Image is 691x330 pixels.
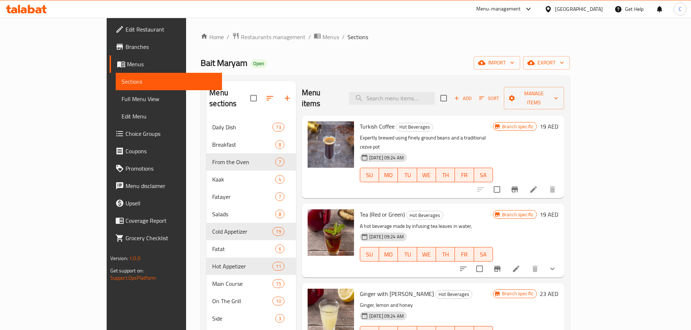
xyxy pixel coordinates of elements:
[555,5,603,13] div: [GEOGRAPHIC_DATA]
[379,168,398,182] button: MO
[275,140,284,149] div: items
[126,129,216,138] span: Choice Groups
[206,292,296,310] div: On The Grill10
[479,94,499,103] span: Sort
[420,170,433,180] span: WE
[206,136,296,153] div: Breakfast8
[122,95,216,103] span: Full Menu View
[206,188,296,205] div: Fatayer7
[273,298,284,305] span: 10
[273,124,284,131] span: 73
[476,5,521,13] div: Menu-management
[206,118,296,136] div: Daily Dish73
[436,247,455,262] button: TH
[212,262,272,271] span: Hot Appetizer
[212,175,275,184] span: Kaak
[529,58,564,67] span: export
[126,199,216,208] span: Upsell
[458,170,471,180] span: FR
[439,170,452,180] span: TH
[349,92,435,105] input: search
[451,93,474,104] span: Add item
[477,249,490,260] span: SA
[126,234,216,242] span: Grocery Checklist
[360,288,434,299] span: Ginger with [PERSON_NAME]
[529,185,538,194] a: Edit menu item
[435,290,472,299] div: Hot Beverages
[382,170,395,180] span: MO
[540,289,558,299] h6: 23 AED
[548,264,557,273] svg: Show Choices
[540,121,558,131] h6: 19 AED
[526,260,544,277] button: delete
[499,123,536,130] span: Branch specific
[110,38,222,55] a: Branches
[212,245,275,253] span: Fatat
[363,170,376,180] span: SU
[474,168,493,182] button: SA
[110,177,222,195] a: Menu disclaimer
[110,55,222,73] a: Menus
[275,158,284,166] div: items
[276,193,284,200] span: 7
[455,260,472,277] button: sort-choices
[342,33,345,41] li: /
[360,168,379,182] button: SU
[273,263,284,270] span: 11
[212,158,275,166] div: From the Oven
[276,211,284,218] span: 8
[201,32,570,42] nav: breadcrumb
[417,247,436,262] button: WE
[499,290,536,297] span: Branch specific
[276,159,284,166] span: 7
[308,209,354,256] img: Tea (Red or Green)
[276,176,284,183] span: 4
[250,59,267,68] div: Open
[116,73,222,90] a: Sections
[360,222,493,231] p: A hot beverage made by infusing tea leaves in water,
[510,89,559,107] span: Manage items
[379,247,398,262] button: MO
[489,182,505,197] span: Select to update
[398,168,417,182] button: TU
[363,249,376,260] span: SU
[276,141,284,148] span: 8
[212,192,275,201] span: Fatayer
[206,310,296,327] div: Side3
[110,273,156,283] a: Support.OpsPlatform
[314,32,339,42] a: Menus
[126,181,216,190] span: Menu disclaimer
[212,227,272,236] span: Cold Appetizer
[366,233,407,240] span: [DATE] 09:24 AM
[512,264,521,273] a: Edit menu item
[474,56,520,70] button: import
[396,123,433,131] span: Hot Beverages
[212,297,272,305] span: On The Grill
[206,240,296,258] div: Fatat6
[455,168,474,182] button: FR
[122,77,216,86] span: Sections
[499,211,536,218] span: Branch specific
[477,93,501,104] button: Sort
[279,89,296,107] button: Add section
[276,315,284,322] span: 3
[201,55,247,71] span: Bait Maryam
[544,181,561,198] button: delete
[382,249,395,260] span: MO
[302,87,340,109] h2: Menu items
[126,164,216,173] span: Promotions
[227,33,229,41] li: /
[126,42,216,51] span: Branches
[360,209,405,220] span: Tea (Red or Green)
[360,133,493,151] p: Expertly brewed using finely ground beans and a traditional cezve pot
[401,170,414,180] span: TU
[122,112,216,121] span: Edit Menu
[540,209,558,220] h6: 19 AED
[126,25,216,34] span: Edit Restaurant
[212,210,275,218] span: Salads
[347,33,368,41] span: Sections
[110,160,222,177] a: Promotions
[206,153,296,171] div: From the Oven7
